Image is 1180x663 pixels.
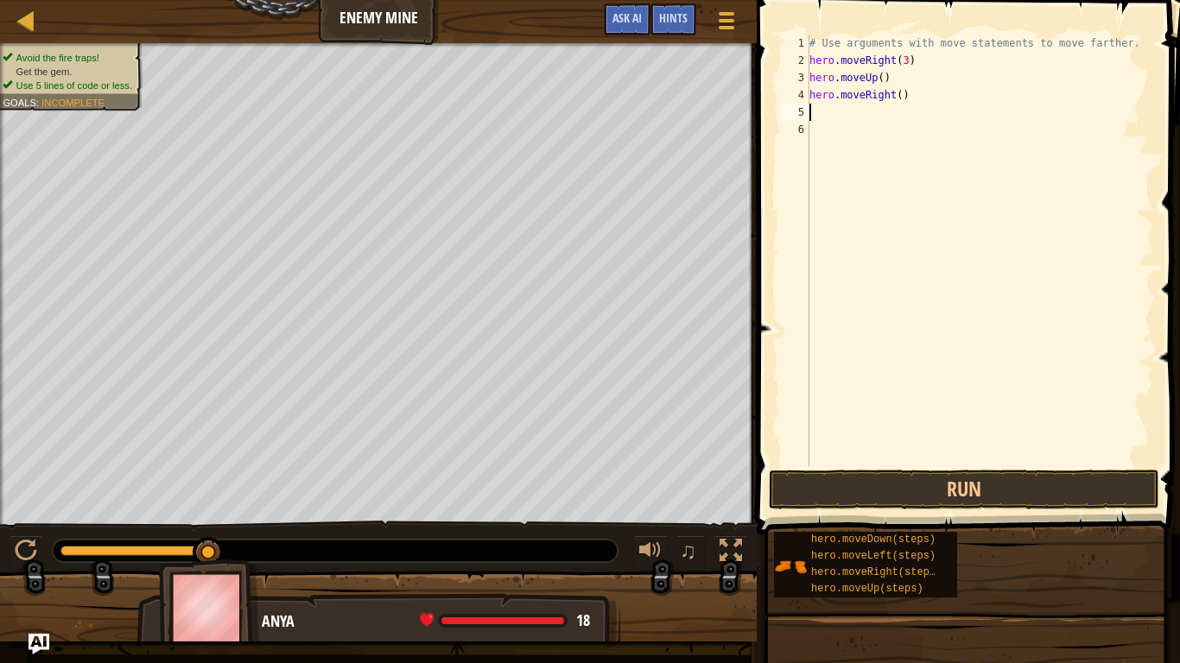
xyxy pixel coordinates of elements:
div: 3 [781,69,809,86]
span: ♫ [680,538,697,564]
span: Avoid the fire traps! [16,52,99,63]
span: Ask AI [612,9,642,26]
div: Anya [262,610,603,633]
div: health: 18 / 18 [420,613,590,628]
li: Avoid the fire traps! [3,51,132,65]
span: hero.moveLeft(steps) [811,550,936,562]
li: Use 5 lines of code or less. [3,79,132,92]
button: Show game menu [705,3,748,44]
button: Adjust volume [633,535,668,571]
button: Ask AI [604,3,650,35]
button: Ctrl + P: Pause [9,535,43,571]
button: ♫ [676,535,706,571]
span: 18 [576,609,590,631]
button: Ask AI [29,634,49,654]
span: Incomplete [41,97,105,108]
div: 6 [781,121,809,138]
div: 5 [781,104,809,121]
span: Hints [659,9,688,26]
div: 2 [781,52,809,69]
span: : [36,97,41,108]
span: Get the gem. [16,66,73,77]
img: thang_avatar_frame.png [159,559,259,655]
span: hero.moveUp(steps) [811,583,923,595]
span: Use 5 lines of code or less. [16,79,132,91]
button: Toggle fullscreen [714,535,748,571]
img: portrait.png [774,550,807,583]
span: Goals [3,97,36,108]
span: hero.moveRight(steps) [811,566,942,578]
div: 4 [781,86,809,104]
div: 1 [781,35,809,52]
li: Get the gem. [3,65,132,79]
button: Run [769,470,1159,509]
span: hero.moveDown(steps) [811,534,936,546]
